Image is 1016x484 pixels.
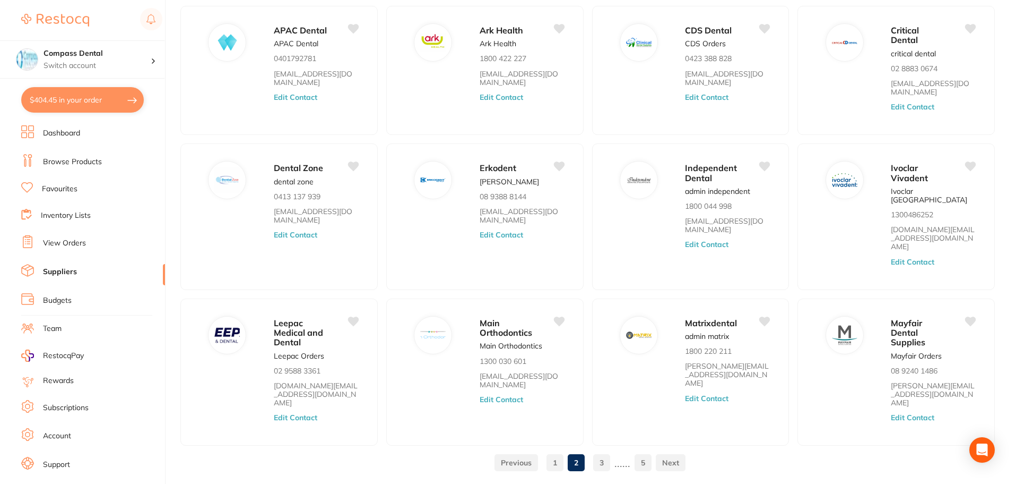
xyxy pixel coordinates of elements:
img: Leepac Medical and Dental [215,322,240,348]
a: 5 [635,452,652,473]
p: 1300486252 [891,210,933,219]
p: APAC Dental [274,39,318,48]
img: Ivoclar Vivadent [832,167,857,193]
span: RestocqPay [43,351,84,361]
button: Edit Contact [274,231,317,239]
a: [EMAIL_ADDRESS][DOMAIN_NAME] [480,70,564,87]
a: [DOMAIN_NAME][EMAIL_ADDRESS][DOMAIN_NAME] [274,381,358,407]
button: Edit Contact [685,93,728,101]
p: critical dental [891,49,936,58]
span: APAC Dental [274,25,327,36]
p: 1800 044 998 [685,202,732,210]
a: 3 [593,452,610,473]
p: 0413 137 939 [274,192,320,201]
span: Main Orthodontics [480,318,532,338]
p: Leepac Orders [274,352,324,360]
span: Ark Health [480,25,523,36]
button: Edit Contact [685,240,728,249]
button: Edit Contact [891,413,934,422]
img: Main Orthodontics [420,322,446,348]
p: 0401792781 [274,54,316,63]
p: 1800 422 227 [480,54,526,63]
a: [EMAIL_ADDRESS][DOMAIN_NAME] [685,70,769,87]
button: Edit Contact [480,93,523,101]
span: Independent Dental [685,163,737,183]
p: 1300 030 601 [480,357,526,366]
img: RestocqPay [21,350,34,362]
span: Critical Dental [891,25,919,45]
p: Mayfair Orders [891,352,942,360]
p: ...... [614,457,630,469]
img: Ark Health [420,30,446,55]
p: dental zone [274,177,314,186]
a: RestocqPay [21,350,84,362]
p: 1800 220 211 [685,347,732,355]
a: [PERSON_NAME][EMAIL_ADDRESS][DOMAIN_NAME] [891,381,975,407]
p: admin matrix [685,332,729,341]
span: CDS Dental [685,25,732,36]
a: Suppliers [43,267,77,277]
p: CDS Orders [685,39,726,48]
span: Leepac Medical and Dental [274,318,323,348]
p: Main Orthodontics [480,342,542,350]
a: Account [43,431,71,441]
img: Compass Dental [16,49,38,70]
p: admin independent [685,187,750,196]
button: Edit Contact [891,103,934,111]
span: Erkodent [480,163,516,173]
span: Mayfair Dental Supplies [891,318,925,348]
p: 0423 388 828 [685,54,732,63]
p: 08 9240 1486 [891,367,937,375]
div: Open Intercom Messenger [969,437,995,463]
a: Inventory Lists [41,210,91,221]
a: Team [43,324,62,334]
img: Independent Dental [626,167,652,193]
a: [PERSON_NAME][EMAIL_ADDRESS][DOMAIN_NAME] [685,362,769,387]
button: Edit Contact [685,394,728,403]
img: Mayfair Dental Supplies [832,322,857,348]
img: APAC Dental [215,30,240,55]
img: Critical Dental [832,30,857,55]
p: 02 9588 3361 [274,367,320,375]
img: Matrixdental [626,322,652,348]
p: 08 9388 8144 [480,192,526,201]
p: Switch account [44,61,151,71]
p: Ivoclar [GEOGRAPHIC_DATA] [891,187,975,204]
p: [PERSON_NAME] [480,177,539,186]
a: [EMAIL_ADDRESS][DOMAIN_NAME] [891,79,975,96]
a: Favourites [42,184,77,194]
a: 2 [568,452,585,473]
span: Dental Zone [274,163,323,173]
a: Budgets [43,295,72,306]
button: $404.45 in your order [21,87,144,113]
h4: Compass Dental [44,48,151,59]
a: Browse Products [43,157,102,167]
a: [EMAIL_ADDRESS][DOMAIN_NAME] [480,372,564,389]
button: Edit Contact [891,258,934,266]
a: [EMAIL_ADDRESS][DOMAIN_NAME] [274,207,358,224]
a: [DOMAIN_NAME][EMAIL_ADDRESS][DOMAIN_NAME] [891,225,975,251]
button: Edit Contact [480,395,523,404]
a: Restocq Logo [21,8,89,32]
span: Ivoclar Vivadent [891,163,928,183]
a: Rewards [43,376,74,386]
span: Matrixdental [685,318,737,328]
img: Restocq Logo [21,14,89,27]
a: [EMAIL_ADDRESS][DOMAIN_NAME] [480,207,564,224]
a: Dashboard [43,128,80,139]
a: [EMAIL_ADDRESS][DOMAIN_NAME] [274,70,358,87]
p: Ark Health [480,39,516,48]
img: Dental Zone [215,167,240,193]
button: Edit Contact [480,231,523,239]
img: CDS Dental [626,30,652,55]
button: Edit Contact [274,93,317,101]
a: View Orders [43,238,86,249]
img: Erkodent [420,167,446,193]
button: Edit Contact [274,413,317,422]
a: [EMAIL_ADDRESS][DOMAIN_NAME] [685,217,769,234]
p: 02 8883 0674 [891,64,937,73]
a: Subscriptions [43,403,89,413]
a: 1 [546,452,563,473]
a: Support [43,460,70,470]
